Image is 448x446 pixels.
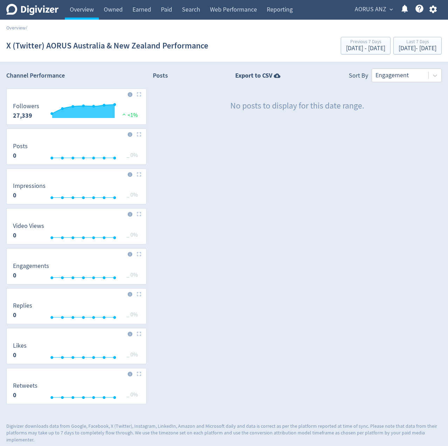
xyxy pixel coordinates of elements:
[6,423,442,444] p: Digivizer downloads data from Google, Facebook, X (Twitter), Instagram, LinkedIn, Amazon and Micr...
[230,100,364,112] p: No posts to display for this date range.
[13,151,16,160] strong: 0
[127,271,138,278] span: _ 0%
[6,25,26,31] a: Overview
[137,132,141,137] img: Placeholder
[346,45,385,52] div: [DATE] - [DATE]
[127,231,138,238] span: _ 0%
[137,172,141,177] img: Placeholder
[13,222,44,230] dt: Video Views
[127,191,138,198] span: _ 0%
[127,311,138,318] span: _ 0%
[13,302,32,310] dt: Replies
[349,71,368,82] div: Sort By
[9,103,143,122] svg: Followers 27,339
[13,342,27,350] dt: Likes
[9,183,143,201] svg: Impressions 0
[127,351,138,358] span: _ 0%
[235,71,272,80] strong: Export to CSV
[399,45,436,52] div: [DATE] - [DATE]
[153,71,168,82] h2: Posts
[9,263,143,281] svg: Engagements 0
[13,391,16,399] strong: 0
[13,231,16,240] strong: 0
[137,252,141,256] img: Placeholder
[9,342,143,361] svg: Likes 0
[388,6,394,13] span: expand_more
[393,37,442,54] button: Last 7 Days[DATE]- [DATE]
[9,302,143,321] svg: Replies 0
[9,223,143,241] svg: Video Views 0
[13,311,16,319] strong: 0
[13,182,46,190] dt: Impressions
[346,39,385,45] div: Previous 7 Days
[13,351,16,359] strong: 0
[9,382,143,401] svg: Retweets 0
[13,262,49,270] dt: Engagements
[127,152,138,159] span: _ 0%
[9,143,143,162] svg: Posts 0
[13,382,38,390] dt: Retweets
[13,271,16,280] strong: 0
[355,4,386,15] span: AORUS ANZ
[13,111,32,120] strong: 27,339
[352,4,395,15] button: AORUS ANZ
[6,34,208,57] h1: X (Twitter) AORUS Australia & New Zealand Performance
[399,39,436,45] div: Last 7 Days
[137,332,141,336] img: Placeholder
[137,292,141,296] img: Placeholder
[13,102,39,110] dt: Followers
[137,372,141,376] img: Placeholder
[127,391,138,398] span: _ 0%
[341,37,391,54] button: Previous 7 Days[DATE] - [DATE]
[26,25,27,31] span: /
[13,142,28,150] dt: Posts
[137,92,141,97] img: Placeholder
[13,191,16,199] strong: 0
[121,112,128,117] img: positive-performance.svg
[137,212,141,216] img: Placeholder
[121,112,138,119] span: <1%
[6,71,147,80] h2: Channel Performance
